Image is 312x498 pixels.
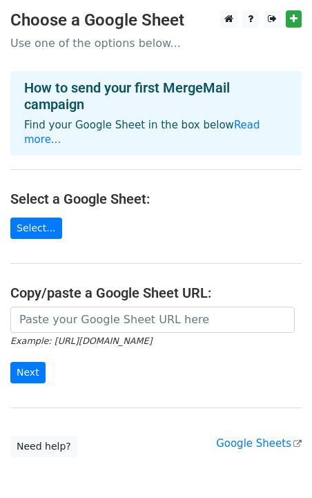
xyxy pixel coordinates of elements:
[24,79,288,113] h4: How to send your first MergeMail campaign
[216,437,302,450] a: Google Sheets
[10,191,302,207] h4: Select a Google Sheet:
[10,285,302,301] h4: Copy/paste a Google Sheet URL:
[10,436,77,457] a: Need help?
[10,362,46,383] input: Next
[10,307,295,333] input: Paste your Google Sheet URL here
[10,36,302,50] p: Use one of the options below...
[24,118,288,147] p: Find your Google Sheet in the box below
[10,336,152,346] small: Example: [URL][DOMAIN_NAME]
[24,119,260,146] a: Read more...
[10,10,302,30] h3: Choose a Google Sheet
[10,218,62,239] a: Select...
